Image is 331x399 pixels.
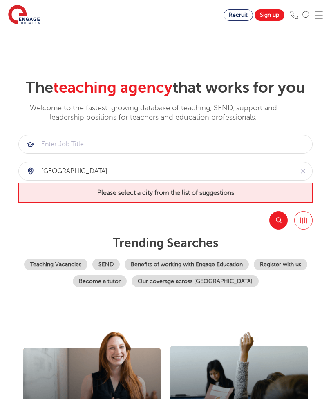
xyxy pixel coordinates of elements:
img: Phone [290,11,298,19]
input: Submit [19,162,294,180]
span: Please select a city from the list of suggestions [18,183,313,203]
a: Recruit [224,9,253,21]
h2: The that works for you [18,78,313,97]
img: Engage Education [8,5,40,25]
a: Become a tutor [73,275,127,287]
span: Recruit [229,12,248,18]
span: teaching agency [53,79,172,96]
img: Mobile Menu [315,11,323,19]
img: Search [302,11,311,19]
a: Our coverage across [GEOGRAPHIC_DATA] [132,275,259,287]
p: Trending searches [18,236,313,250]
p: Welcome to the fastest-growing database of teaching, SEND, support and leadership positions for t... [18,103,288,123]
a: SEND [92,259,120,270]
a: Teaching Vacancies [24,259,87,270]
div: Submit [18,135,313,154]
a: Benefits of working with Engage Education [125,259,249,270]
a: Register with us [254,259,307,270]
a: Sign up [255,9,284,21]
input: Submit [19,135,312,153]
div: Submit [18,162,313,181]
button: Search [269,211,288,230]
button: Clear [294,162,312,180]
